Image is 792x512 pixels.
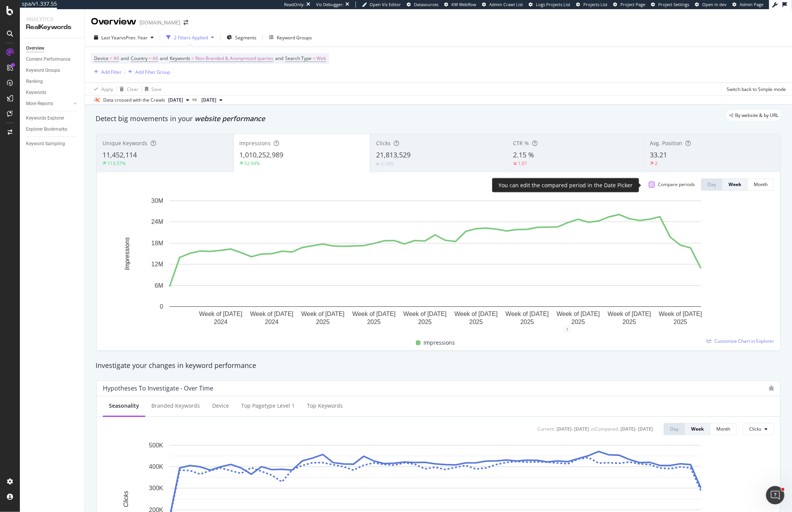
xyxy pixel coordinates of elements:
[664,423,685,435] button: Day
[376,150,411,159] span: 21,813,529
[716,426,730,432] div: Month
[285,55,312,62] span: Search Type
[91,83,113,95] button: Apply
[659,311,702,317] text: Week of [DATE]
[620,426,653,432] div: [DATE] - [DATE]
[26,44,44,52] div: Overview
[26,100,53,108] div: More Reports
[655,160,657,167] div: 2
[151,261,163,267] text: 12M
[732,2,763,8] a: Admin Page
[151,198,163,204] text: 30M
[418,319,432,325] text: 2025
[266,31,315,44] button: Keyword Groups
[199,311,242,317] text: Week of [DATE]
[650,139,682,147] span: Avg. Position
[313,55,315,62] span: =
[26,140,65,148] div: Keyword Sampling
[127,86,138,92] div: Clear
[102,139,148,147] span: Unique Keywords
[316,2,344,8] div: Viz Debugger:
[151,86,162,92] div: Save
[482,2,523,8] a: Admin Crawl List
[26,125,79,133] a: Explorer Bookmarks
[707,338,774,344] a: Customize Chart in Explorer
[735,113,778,118] span: By website & by URL
[174,34,208,41] div: 2 Filters Applied
[702,2,727,7] span: Open in dev
[424,338,455,347] span: Impressions
[469,319,483,325] text: 2025
[265,319,279,325] text: 2024
[26,66,79,75] a: Keyword Groups
[670,426,678,432] div: Day
[101,69,122,75] div: Add Filter
[241,402,295,410] div: Top pagetype Level 1
[149,55,151,62] span: =
[224,31,260,44] button: Segments
[121,34,148,41] span: vs Prev. Year
[414,2,438,7] span: Datasources
[769,386,774,391] div: bug
[239,139,271,147] span: Impressions
[376,163,379,165] img: Equal
[103,197,768,329] svg: A chart.
[407,2,438,8] a: Datasources
[376,139,391,147] span: Clicks
[26,140,79,148] a: Keyword Sampling
[91,67,122,76] button: Add Filter
[149,442,164,449] text: 500K
[451,2,476,7] span: KW Webflow
[26,44,79,52] a: Overview
[26,125,67,133] div: Explorer Bookmarks
[26,114,64,122] div: Keywords Explorer
[710,423,737,435] button: Month
[160,303,163,310] text: 0
[131,55,148,62] span: Country
[102,150,137,159] span: 11,452,114
[151,402,200,410] div: Branded Keywords
[101,34,121,41] span: Last Year
[160,55,168,62] span: and
[212,402,229,410] div: Device
[26,114,79,122] a: Keywords Explorer
[571,319,585,325] text: 2025
[743,423,774,435] button: Clicks
[121,55,129,62] span: and
[513,150,534,159] span: 2.15 %
[26,78,79,86] a: Ranking
[381,160,394,167] div: 4.18%
[123,491,129,507] text: Clicks
[151,240,163,246] text: 18M
[403,311,446,317] text: Week of [DATE]
[691,426,704,432] div: Week
[235,34,256,41] span: Segments
[489,2,523,7] span: Admin Crawl List
[708,181,716,188] div: Day
[91,31,157,44] button: Last YearvsPrev. Year
[650,150,667,159] span: 33.21
[583,2,607,7] span: Projects List
[109,402,139,410] div: Seasonality
[142,83,162,95] button: Save
[201,97,216,104] span: 2024 Sep. 7th
[520,319,534,325] text: 2025
[651,2,689,8] a: Project Settings
[362,2,401,8] a: Open Viz Editor
[658,181,695,188] div: Compare periods
[26,55,79,63] a: Content Performance
[151,219,163,225] text: 24M
[727,86,786,92] div: Switch back to Simple mode
[316,319,330,325] text: 2025
[117,83,138,95] button: Clear
[125,67,170,76] button: Add Filter Group
[195,53,273,64] span: Non-Branded & Anonymized queries
[608,311,651,317] text: Week of [DATE]
[170,55,190,62] span: Keywords
[275,55,283,62] span: and
[701,178,722,191] button: Day
[749,426,761,432] span: Clicks
[754,181,768,188] div: Month
[591,426,619,432] div: vs Compared :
